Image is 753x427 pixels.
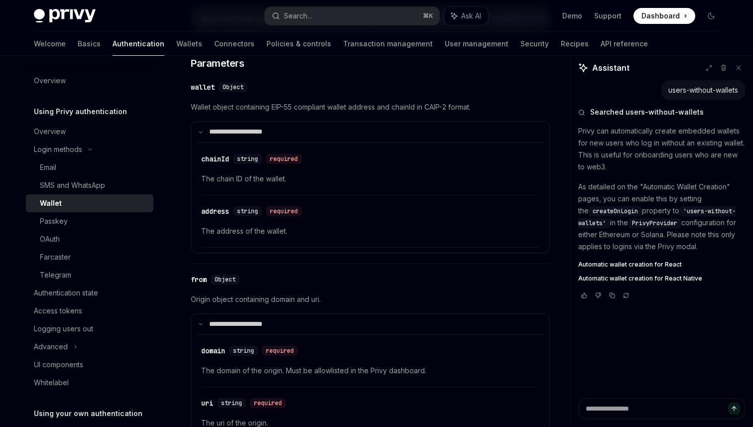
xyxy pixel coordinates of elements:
div: from [191,275,207,285]
div: Access tokens [34,305,82,317]
span: Searched users-without-wallets [590,107,704,117]
span: string [221,399,242,407]
div: wallet [191,82,215,92]
a: Demo [562,11,582,21]
span: The domain of the origin. Must be allowlisted in the Privy dashboard. [201,365,539,377]
div: users-without-wallets [668,85,738,95]
h5: Using your own authentication [34,408,142,420]
a: Logging users out [26,320,153,338]
a: API reference [601,32,648,56]
div: Telegram [40,269,71,281]
div: Advanced [34,341,68,353]
a: Dashboard [633,8,695,24]
a: Farcaster [26,248,153,266]
span: The chain ID of the wallet. [201,173,539,185]
div: Email [40,161,56,173]
div: Login methods [34,143,82,155]
span: Automatic wallet creation for React Native [578,275,702,283]
a: Connectors [214,32,254,56]
a: OAuth [26,230,153,248]
span: Origin object containing domain and uri. [191,293,550,305]
div: chainId [201,154,229,164]
div: SMS and WhatsApp [40,179,105,191]
a: Basics [78,32,101,56]
a: Authentication state [26,284,153,302]
div: OAuth [40,233,60,245]
div: Farcaster [40,251,71,263]
a: Wallets [176,32,202,56]
a: Security [520,32,549,56]
a: UI components [26,356,153,374]
button: Searched users-without-wallets [578,107,745,117]
a: Access tokens [26,302,153,320]
span: Dashboard [641,11,680,21]
div: required [266,154,302,164]
a: Automatic wallet creation for React Native [578,275,745,283]
span: string [233,347,254,355]
a: Policies & controls [266,32,331,56]
div: Overview [34,126,66,138]
p: As detailed on the "Automatic Wallet Creation" pages, you can enable this by setting the property... [578,181,745,253]
a: Wallet [26,194,153,212]
a: Recipes [561,32,589,56]
a: Overview [26,72,153,90]
a: Email [26,158,153,176]
a: Telegram [26,266,153,284]
a: Whitelabel [26,374,153,392]
a: Passkey [26,212,153,230]
a: Transaction management [343,32,433,56]
div: Overview [34,75,66,87]
div: required [250,398,286,408]
button: Toggle dark mode [703,8,719,24]
div: required [262,346,298,356]
div: domain [201,346,225,356]
button: Search...⌘K [265,7,439,25]
span: createOnLogin [593,207,638,215]
div: Authentication state [34,287,98,299]
span: string [237,207,258,215]
div: Search... [284,10,312,22]
span: Parameters [191,56,244,70]
div: Whitelabel [34,377,69,389]
img: dark logo [34,9,96,23]
div: Logging users out [34,323,93,335]
div: Wallet [40,197,62,209]
span: Automatic wallet creation for React [578,261,682,269]
button: Send message [728,403,740,415]
div: uri [201,398,213,408]
a: Automatic wallet creation for React [578,261,745,269]
div: Passkey [40,215,68,227]
a: Overview [26,123,153,141]
div: required [266,206,302,216]
span: string [237,155,258,163]
a: Authentication [113,32,164,56]
a: SMS and WhatsApp [26,176,153,194]
a: Welcome [34,32,66,56]
p: Privy can automatically create embedded wallets for new users who log in without an existing wall... [578,125,745,173]
span: PrivyProvider [632,219,677,227]
span: Wallet object containing EIP-55 compliant wallet address and chainId in CAIP-2 format. [191,101,550,113]
a: Support [594,11,622,21]
div: UI components [34,359,83,371]
span: Object [223,83,244,91]
button: Ask AI [444,7,488,25]
span: The address of the wallet. [201,225,539,237]
div: address [201,206,229,216]
span: Ask AI [461,11,481,21]
span: Object [215,276,236,284]
span: ⌘ K [423,12,433,20]
a: User management [445,32,508,56]
h5: Using Privy authentication [34,106,127,118]
span: 'users-without-wallets' [578,207,736,227]
span: Assistant [592,62,629,74]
